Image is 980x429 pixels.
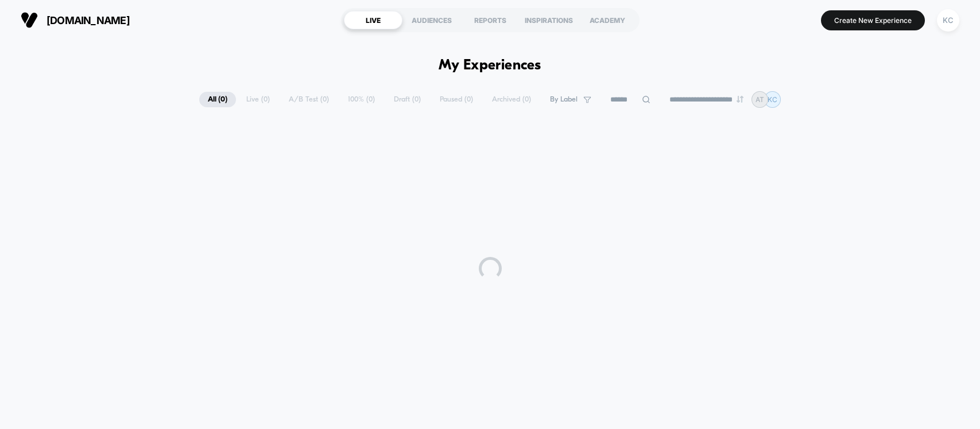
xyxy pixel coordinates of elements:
div: AUDIENCES [402,11,461,29]
button: KC [933,9,963,32]
div: INSPIRATIONS [520,11,578,29]
p: KC [768,95,777,104]
div: LIVE [344,11,402,29]
span: All ( 0 ) [199,92,236,107]
div: REPORTS [461,11,520,29]
div: ACADEMY [578,11,637,29]
h1: My Experiences [439,57,541,74]
span: By Label [550,95,578,104]
div: KC [937,9,959,32]
span: [DOMAIN_NAME] [47,14,130,26]
img: Visually logo [21,11,38,29]
p: AT [756,95,764,104]
button: Create New Experience [821,10,925,30]
button: [DOMAIN_NAME] [17,11,133,29]
img: end [737,96,743,103]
